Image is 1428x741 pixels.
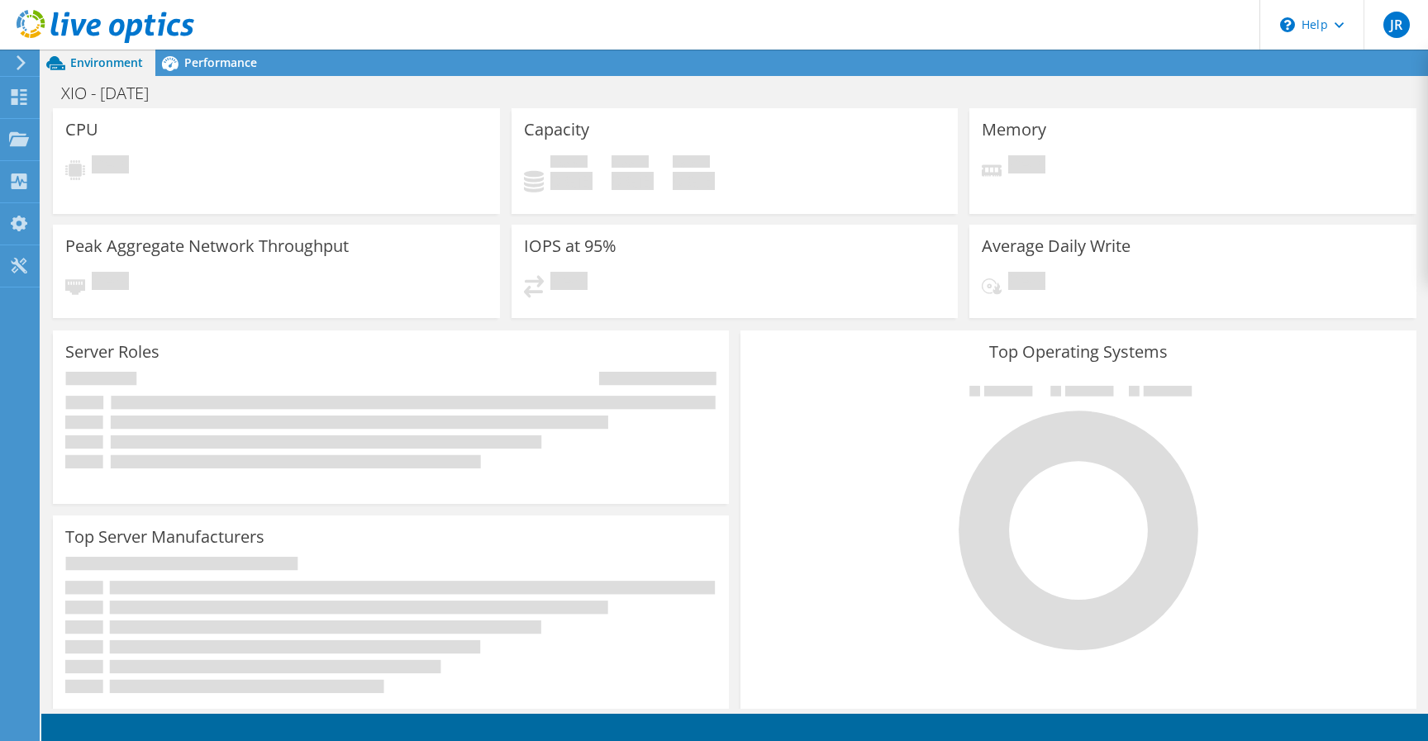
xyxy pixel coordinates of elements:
h3: Server Roles [65,343,159,361]
span: Total [673,155,710,172]
span: JR [1383,12,1410,38]
h3: Capacity [524,121,589,139]
h3: Top Operating Systems [753,343,1404,361]
h3: CPU [65,121,98,139]
h3: Top Server Manufacturers [65,528,264,546]
span: Free [612,155,649,172]
h4: 0 GiB [673,172,715,190]
h3: Average Daily Write [982,237,1130,255]
span: Used [550,155,588,172]
h3: IOPS at 95% [524,237,616,255]
span: Environment [70,55,143,70]
span: Pending [92,155,129,178]
span: Pending [1008,272,1045,294]
h4: 0 GiB [550,172,593,190]
h3: Peak Aggregate Network Throughput [65,237,349,255]
span: Pending [92,272,129,294]
h1: XIO - [DATE] [54,84,174,102]
span: Performance [184,55,257,70]
span: Pending [1008,155,1045,178]
h3: Memory [982,121,1046,139]
svg: \n [1280,17,1295,32]
span: Pending [550,272,588,294]
h4: 0 GiB [612,172,654,190]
